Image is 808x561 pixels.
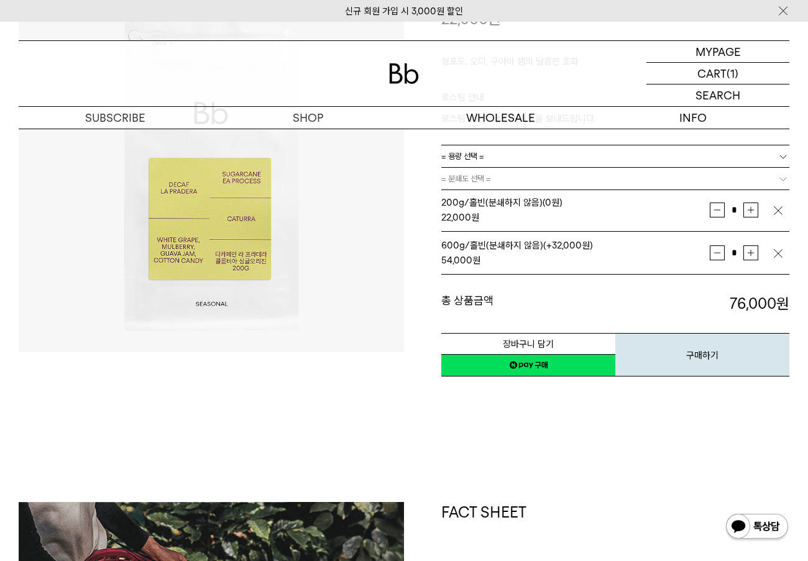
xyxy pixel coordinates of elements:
[697,63,727,84] p: CART
[696,84,740,106] p: SEARCH
[725,513,789,542] img: 카카오톡 채널 1:1 채팅 버튼
[404,107,597,129] p: WHOLESALE
[441,212,471,223] strong: 22,000
[441,354,615,376] a: 새창
[727,63,738,84] p: (1)
[646,41,789,63] a: MYPAGE
[441,197,562,208] span: 200g/홀빈(분쇄하지 않음) (0원)
[646,63,789,84] a: CART (1)
[441,168,491,189] span: = 분쇄도 선택 =
[772,204,784,217] img: 삭제
[441,255,472,266] strong: 54,000
[211,107,404,129] a: SHOP
[441,210,710,225] div: 원
[441,333,615,355] button: 장바구니 담기
[743,245,758,260] button: 증가
[19,107,211,129] a: SUBSCRIBE
[441,293,615,314] dt: 총 상품금액
[597,107,789,129] p: INFO
[441,145,484,167] span: = 용량 선택 =
[710,203,725,217] button: 감소
[730,294,789,312] strong: 76,000
[441,240,593,251] span: 600g/홀빈(분쇄하지 않음) (+32,000원)
[776,294,789,312] b: 원
[389,63,419,84] img: 로고
[441,253,710,268] div: 원
[710,245,725,260] button: 감소
[345,6,463,17] a: 신규 회원 가입 시 3,000원 할인
[615,333,789,376] button: 구매하기
[743,203,758,217] button: 증가
[696,41,741,62] p: MYPAGE
[772,247,784,260] img: 삭제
